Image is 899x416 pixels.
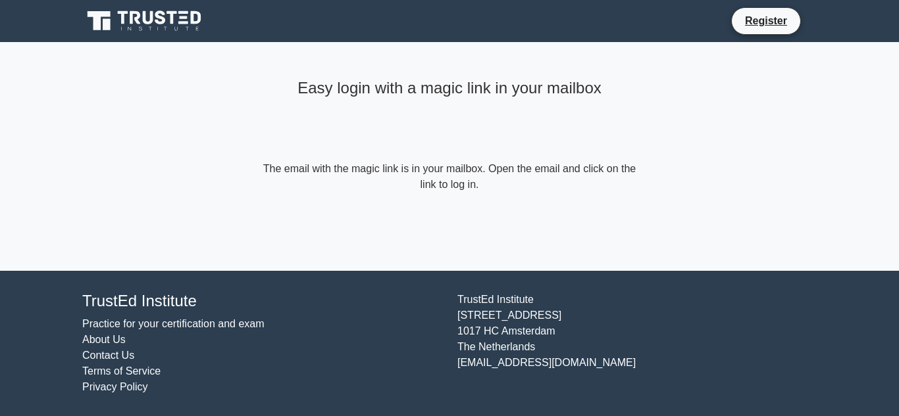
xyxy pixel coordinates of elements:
a: Contact Us [82,350,134,361]
a: Privacy Policy [82,381,148,392]
a: Practice for your certification and exam [82,318,265,329]
a: Register [737,12,795,29]
form: The email with the magic link is in your mailbox. Open the email and click on the link to log in. [260,161,639,193]
div: TrustEd Institute [STREET_ADDRESS] 1017 HC Amsterdam The Netherlands [EMAIL_ADDRESS][DOMAIN_NAME] [449,292,825,395]
a: Terms of Service [82,365,161,377]
h4: TrustEd Institute [82,292,442,311]
a: About Us [82,334,126,345]
h4: Easy login with a magic link in your mailbox [260,79,639,98]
